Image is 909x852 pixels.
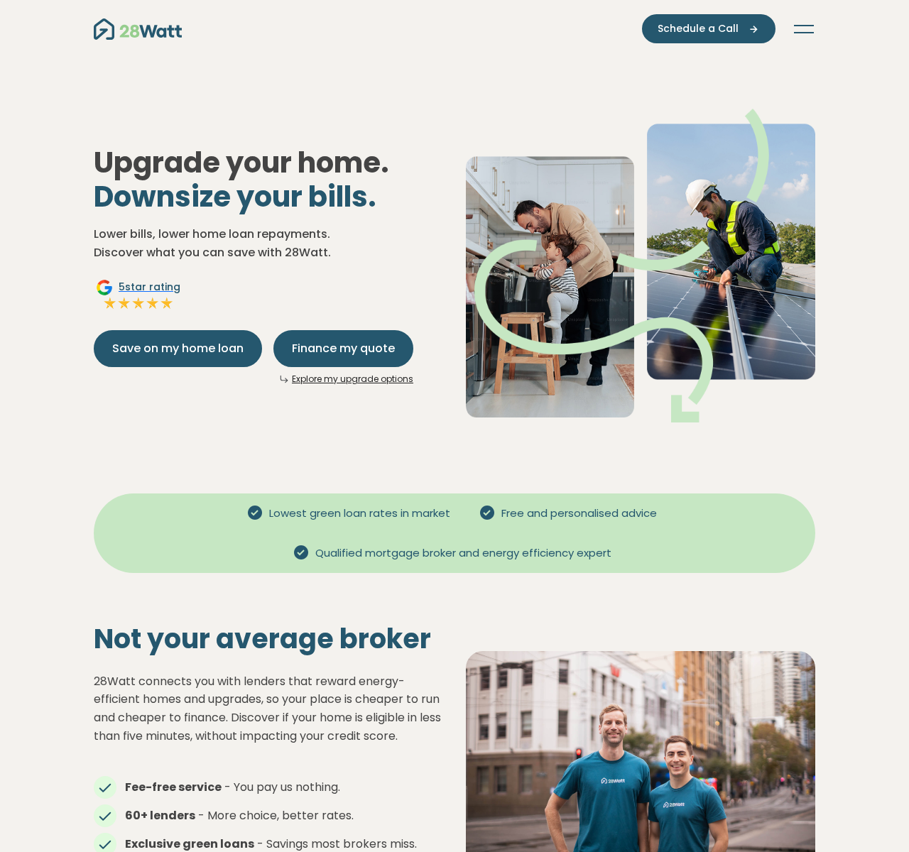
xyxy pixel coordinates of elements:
span: Finance my quote [292,340,395,357]
img: Full star [146,296,160,310]
strong: Fee-free service [125,779,222,795]
span: Lowest green loan rates in market [263,506,456,522]
img: Dad helping toddler [466,109,815,422]
img: Google [96,279,113,296]
strong: 60+ lenders [125,807,195,824]
img: Full star [160,296,174,310]
img: Full star [131,296,146,310]
p: Lower bills, lower home loan repayments. Discover what you can save with 28Watt. [94,225,443,261]
button: Toggle navigation [793,22,815,36]
span: - Savings most brokers miss. [257,836,417,852]
img: Full star [103,296,117,310]
span: 5 star rating [119,280,180,295]
span: - You pay us nothing. [224,779,340,795]
span: Qualified mortgage broker and energy efficiency expert [310,545,617,562]
p: 28Watt connects you with lenders that reward energy-efficient homes and upgrades, so your place i... [94,672,443,745]
span: - More choice, better rates. [198,807,354,824]
h2: Not your average broker [94,623,443,655]
button: Schedule a Call [642,14,775,43]
span: Downsize your bills. [94,177,376,217]
button: Finance my quote [273,330,413,367]
span: Free and personalised advice [496,506,663,522]
img: Full star [117,296,131,310]
strong: Exclusive green loans [125,836,254,852]
img: 28Watt [94,18,182,40]
span: Schedule a Call [658,21,739,36]
a: Explore my upgrade options [292,373,413,385]
button: Save on my home loan [94,330,262,367]
nav: Main navigation [94,14,815,43]
h1: Upgrade your home. [94,146,443,214]
span: Save on my home loan [112,340,244,357]
a: Google5star ratingFull starFull starFull starFull starFull star [94,279,183,313]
